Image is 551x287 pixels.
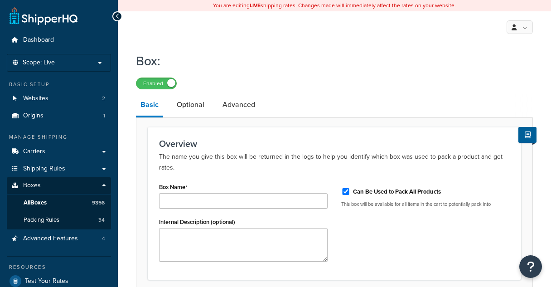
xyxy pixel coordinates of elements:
a: Origins1 [7,107,111,124]
span: Test Your Rates [25,277,68,285]
div: Manage Shipping [7,133,111,141]
li: Boxes [7,177,111,229]
li: Origins [7,107,111,124]
li: Advanced Features [7,230,111,247]
button: Show Help Docs [518,127,536,143]
span: Packing Rules [24,216,59,224]
a: AllBoxes9356 [7,195,111,211]
label: Enabled [136,78,176,89]
span: 9356 [92,199,105,207]
a: Basic [136,94,163,117]
a: Dashboard [7,32,111,49]
a: Advanced Features4 [7,230,111,247]
span: Carriers [23,148,45,156]
label: Box Name [159,184,188,191]
a: Packing Rules34 [7,212,111,229]
label: Internal Description (optional) [159,219,235,225]
span: Boxes [23,182,41,190]
button: Open Resource Center [519,255,542,278]
span: Dashboard [23,36,54,44]
span: All Boxes [24,199,47,207]
label: Can Be Used to Pack All Products [353,188,441,196]
span: 2 [102,95,105,102]
a: Carriers [7,143,111,160]
span: 34 [98,216,105,224]
a: Advanced [218,94,260,116]
span: 4 [102,235,105,243]
h3: Overview [159,139,510,149]
a: Optional [172,94,209,116]
p: This box will be available for all items in the cart to potentially pack into [341,201,510,208]
span: Origins [23,112,43,120]
a: Websites2 [7,90,111,107]
b: LIVE [250,1,261,10]
h1: Box: [136,52,522,70]
div: Basic Setup [7,81,111,88]
a: Shipping Rules [7,161,111,177]
span: Advanced Features [23,235,78,243]
p: The name you give this box will be returned in the logs to help you identify which box was used t... [159,151,510,173]
span: Scope: Live [23,59,55,67]
div: Resources [7,263,111,271]
li: Websites [7,90,111,107]
span: Websites [23,95,48,102]
span: 1 [103,112,105,120]
span: Shipping Rules [23,165,65,173]
a: Boxes [7,177,111,194]
li: Packing Rules [7,212,111,229]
